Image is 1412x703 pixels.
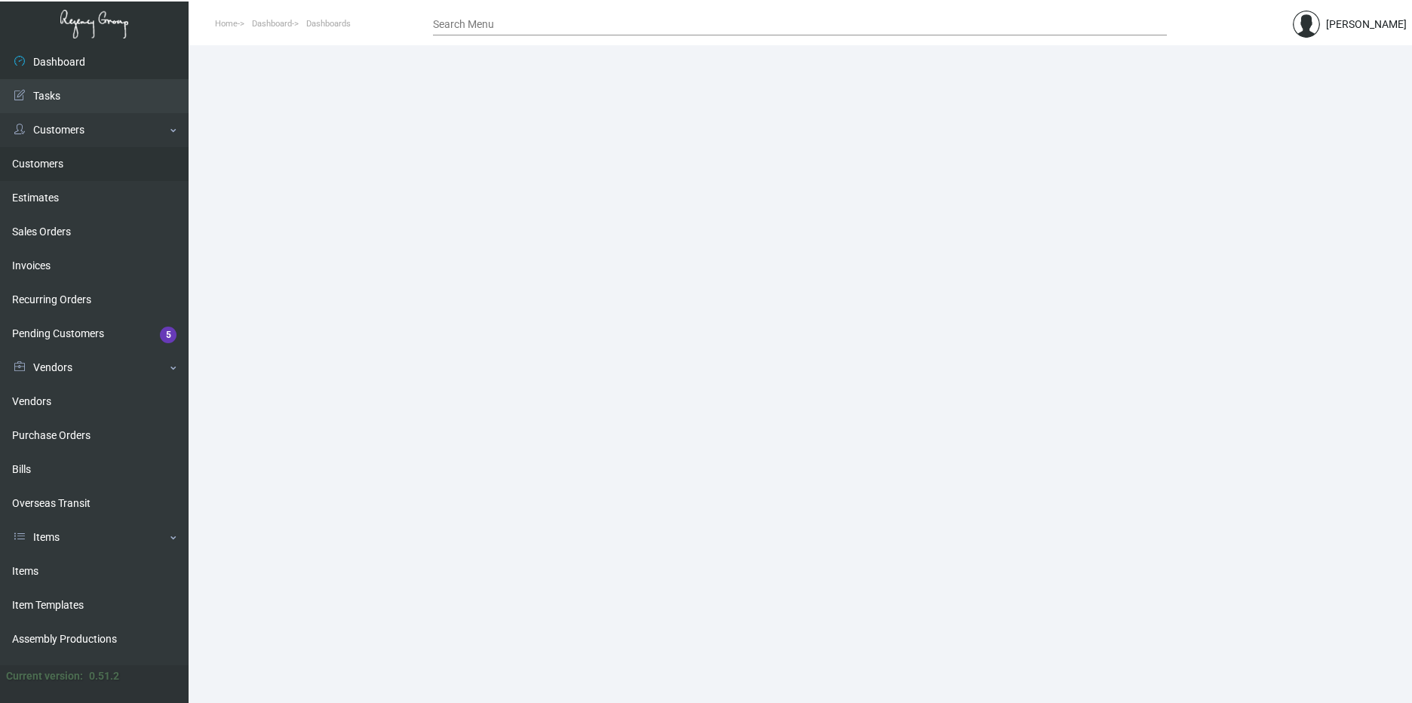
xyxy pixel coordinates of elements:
div: Current version: [6,668,83,684]
div: 0.51.2 [89,668,119,684]
span: Dashboard [252,19,292,29]
div: [PERSON_NAME] [1326,17,1407,32]
span: Dashboards [306,19,351,29]
img: admin@bootstrapmaster.com [1293,11,1320,38]
span: Home [215,19,238,29]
